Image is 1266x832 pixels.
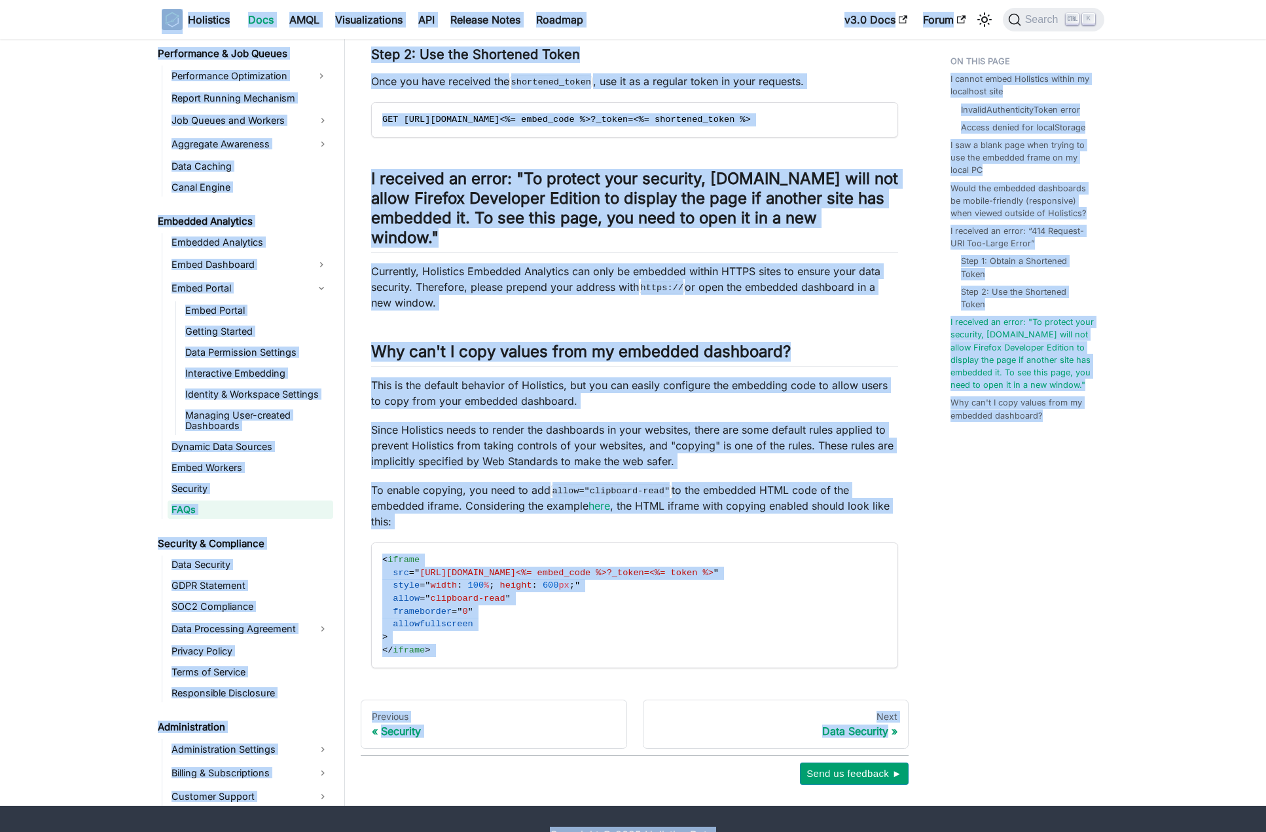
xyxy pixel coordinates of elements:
[588,499,610,512] a: here
[371,377,898,409] p: This is the default behavior of Holistics, but you can easily configure the embedding code to all...
[168,786,333,807] a: Customer Support
[1021,14,1066,26] span: Search
[961,104,1080,116] a: InvalidAuthenticityToken error
[168,684,333,702] a: Responsible Disclosure
[452,607,457,616] span: =
[1003,8,1104,31] button: Search (Ctrl+K)
[950,225,1096,250] a: I received an error: “414 Request-URI Too-Large Error”
[420,568,714,578] span: [URL][DOMAIN_NAME]<%= embed_code %>?_token=<%= token %>
[371,422,898,469] p: Since Holistics needs to render the dashboards in your websites, there are some default rules app...
[430,580,457,590] span: width
[915,9,973,30] a: Forum
[181,343,333,362] a: Data Permission Settings
[168,459,333,477] a: Embed Workers
[168,739,333,760] a: Administration Settings
[806,765,902,782] span: Send us feedback ►
[410,9,443,30] a: API
[543,580,558,590] span: 600
[162,9,183,30] img: Holistics
[409,568,414,578] span: =
[168,642,333,660] a: Privacy Policy
[961,286,1091,311] a: Step 2: Use the Shortened Token
[361,700,627,749] a: PreviousSecurity
[484,580,489,590] span: %
[468,607,473,616] span: "
[168,278,310,299] a: Embed Portal
[281,9,327,30] a: AMQL
[509,75,593,88] code: shortened_token
[168,233,333,252] a: Embedded Analytics
[393,607,452,616] span: frameborder
[181,322,333,341] a: Getting Started
[430,594,505,603] span: clipboard-read
[420,594,425,603] span: =
[974,9,995,30] button: Switch between dark and light mode (currently light mode)
[168,480,333,498] a: Security
[570,580,575,590] span: ;
[457,607,462,616] span: "
[382,555,388,565] span: <
[372,725,616,738] div: Security
[168,618,333,639] a: Data Processing Agreement
[168,89,333,107] a: Report Running Mechanism
[154,45,333,63] a: Performance & Job Queues
[240,9,281,30] a: Docs
[505,594,511,603] span: "
[654,711,898,723] div: Next
[639,281,685,294] code: https://
[168,597,333,616] a: SOC2 Compliance
[393,568,408,578] span: src
[361,700,909,749] nav: Docs pages
[468,580,484,590] span: 100
[950,139,1096,177] a: I saw a blank page when trying to use the embedded frame on my local PC
[168,157,333,176] a: Data Caching
[154,212,333,231] a: Embedded Analytics
[382,632,388,642] span: >
[168,254,310,275] a: Embed Dashboard
[443,9,528,30] a: Release Notes
[1082,13,1095,25] kbd: K
[310,254,333,275] button: Expand sidebar category 'Embed Dashboard'
[181,301,333,320] a: Embed Portal
[382,645,393,655] span: </
[654,725,898,738] div: Data Security
[149,13,345,806] nav: Docs sidebar
[420,580,425,590] span: =
[388,555,420,565] span: iframe
[950,316,1096,391] a: I received an error: "To protect your security, [DOMAIN_NAME] will not allow Firefox Developer Ed...
[154,718,333,736] a: Administration
[310,66,333,86] button: Expand sidebar category 'Performance Optimization'
[961,121,1085,134] a: Access denied for localStorage
[371,482,898,529] p: To enable copying, you need to add to the embedded HTML code of the embedded iframe. Considering ...
[643,700,909,749] a: NextData Security
[558,580,569,590] span: px
[393,645,425,655] span: iframe
[181,406,333,435] a: Managing User-created Dashboards
[500,580,532,590] span: height
[327,9,410,30] a: Visualizations
[950,396,1096,421] a: Why can't I copy values from my embedded dashboard?
[961,255,1091,280] a: Step 1: Obtain a Shortened Token
[393,594,420,603] span: allow
[382,115,751,124] span: GET [URL][DOMAIN_NAME]<%= embed_code %>?_token=<%= shortened_token %>
[168,556,333,574] a: Data Security
[188,12,230,28] b: Holistics
[489,580,494,590] span: ;
[154,535,333,553] a: Security & Compliance
[425,580,430,590] span: "
[372,711,616,723] div: Previous
[168,110,333,131] a: Job Queues and Workers
[800,763,909,785] button: Send us feedback ►
[551,484,672,497] code: allow="clipboard-read"
[168,178,333,197] a: Canal Engine
[168,501,333,519] a: FAQs
[168,663,333,681] a: Terms of Service
[414,568,420,578] span: "
[425,594,430,603] span: "
[168,577,333,595] a: GDPR Statement
[181,385,333,404] a: Identity & Workspace Settings
[393,619,473,629] span: allowfullscreen
[837,9,915,30] a: v3.0 Docs
[168,763,333,784] a: Billing & Subscriptions
[393,580,420,590] span: style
